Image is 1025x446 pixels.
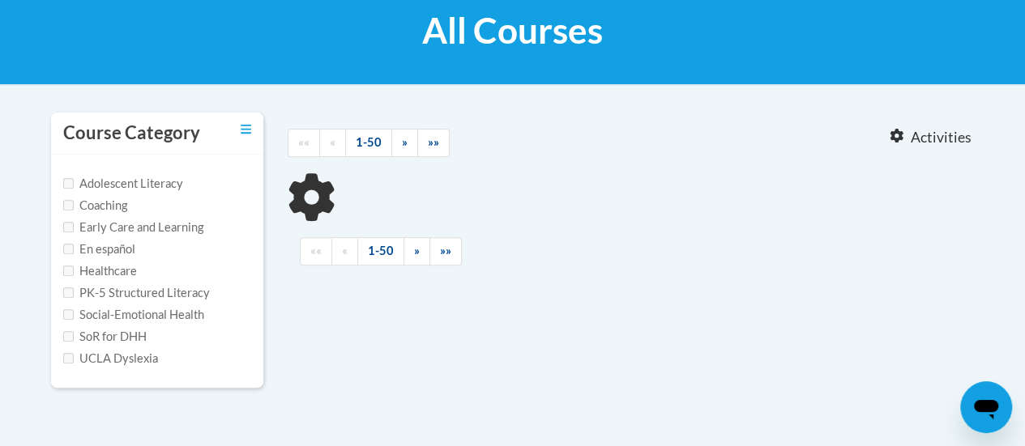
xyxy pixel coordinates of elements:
label: Coaching [63,197,127,215]
input: Checkbox for Options [63,353,74,363]
input: Checkbox for Options [63,200,74,210]
label: Social-Emotional Health [63,306,204,324]
a: Next [391,129,418,157]
h3: Course Category [63,121,200,146]
span: » [414,244,420,257]
label: Healthcare [63,262,137,280]
a: 1-50 [357,237,404,265]
a: 1-50 [345,129,392,157]
span: « [342,244,348,257]
label: Early Care and Learning [63,219,203,236]
a: Next [404,237,430,265]
span: «« [298,135,310,149]
span: Activities [911,129,972,147]
input: Checkbox for Options [63,244,74,254]
label: PK-5 Structured Literacy [63,284,210,302]
span: »» [440,244,451,257]
span: »» [428,135,439,149]
span: » [402,135,408,149]
label: UCLA Dyslexia [63,350,158,367]
iframe: Button to launch messaging window [960,381,1012,433]
label: Adolescent Literacy [63,175,183,193]
a: End [417,129,450,157]
input: Checkbox for Options [63,178,74,189]
a: Begining [300,237,332,265]
input: Checkbox for Options [63,331,74,342]
input: Checkbox for Options [63,222,74,232]
label: En español [63,240,135,258]
a: Previous [319,129,346,157]
span: «« [310,244,322,257]
label: SoR for DHH [63,328,147,346]
a: Toggle collapse [241,121,251,138]
span: All Courses [422,9,603,52]
input: Checkbox for Options [63,309,74,320]
a: Previous [331,237,358,265]
a: End [429,237,462,265]
span: « [330,135,335,149]
input: Checkbox for Options [63,265,74,276]
a: Begining [288,129,320,157]
input: Checkbox for Options [63,287,74,298]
